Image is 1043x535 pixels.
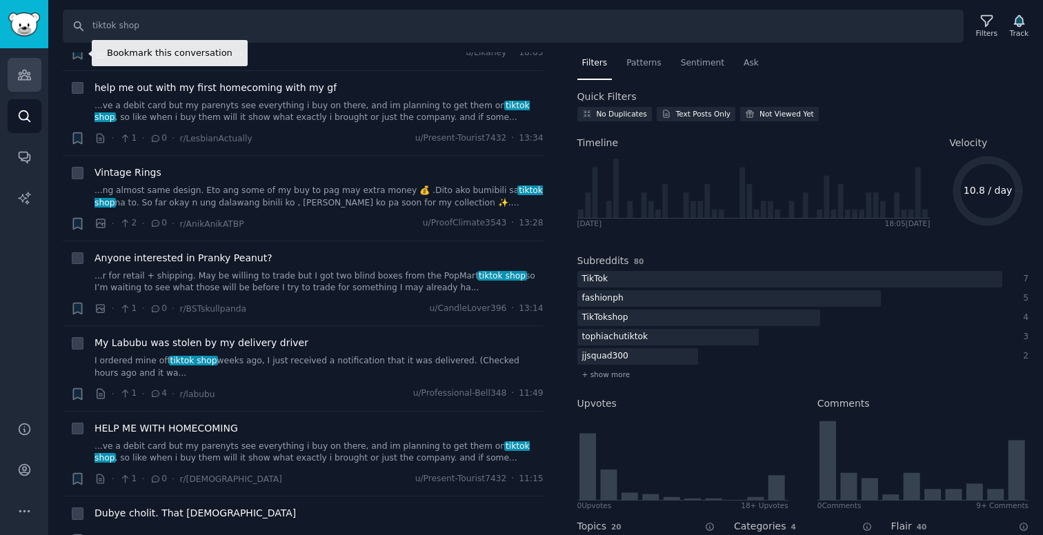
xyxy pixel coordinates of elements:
[413,387,507,400] span: u/Professional-Bell348
[95,355,544,379] a: I ordered mine offtiktok shopweeks ago, I just received a notification that it was delivered. (Ch...
[112,472,115,486] span: ·
[577,219,602,228] div: [DATE]
[976,501,1029,510] div: 9+ Comments
[976,28,997,38] div: Filters
[112,216,115,231] span: ·
[172,472,175,486] span: ·
[511,132,514,145] span: ·
[511,217,514,230] span: ·
[95,336,308,350] a: My Labubu was stolen by my delivery driver
[1017,312,1029,324] div: 4
[817,501,862,510] div: 0 Comment s
[169,356,219,365] span: tiktok shop
[477,271,527,281] span: tiktok shop
[891,519,912,534] h2: Flair
[626,57,661,70] span: Patterns
[519,387,543,400] span: 11:49
[172,387,175,401] span: ·
[179,49,244,59] span: r/beermoneyuk
[8,12,40,37] img: GummySearch logo
[634,257,644,265] span: 80
[141,472,144,486] span: ·
[95,441,530,463] span: tiktok shop
[141,46,144,61] span: ·
[415,473,507,485] span: u/Present-Tourist7432
[884,219,930,228] div: 18:05 [DATE]
[577,290,628,307] div: fashionph
[1017,292,1029,305] div: 5
[95,270,544,294] a: ...r for retail + shipping. May be willing to trade but I got two blind boxes from the PopMarttik...
[95,185,544,209] a: ...ng almost same design. Eto ang some of my buy to pag may extra money 💰 .Dito ako bumibili sati...
[577,519,607,534] h2: Topics
[744,57,759,70] span: Ask
[112,387,115,401] span: ·
[150,217,167,230] span: 0
[150,303,167,315] span: 0
[577,348,633,365] div: jjsquad300
[917,523,927,531] span: 40
[95,165,161,180] a: Vintage Rings
[1005,12,1033,41] button: Track
[734,519,786,534] h2: Categories
[95,100,544,124] a: ...ve a debit card but my parenyts see everything i buy on there, and im planning to get them ont...
[519,47,543,59] span: 18:05
[95,421,238,436] a: HELP ME WITH HOMECOMING
[430,303,507,315] span: u/CandleLover396
[577,136,619,150] span: Timeline
[119,47,137,59] span: 3
[676,109,731,119] div: Text Posts Only
[95,251,272,265] a: Anyone interested in Pranky Peanut?
[141,131,144,145] span: ·
[681,57,724,70] span: Sentiment
[1017,331,1029,343] div: 3
[95,81,337,95] a: help me out with my first homecoming with my gf
[415,132,507,145] span: u/Present-Tourist7432
[582,370,630,379] span: + show more
[597,109,647,119] div: No Duplicates
[141,216,144,231] span: ·
[577,254,629,268] h2: Subreddits
[519,132,543,145] span: 13:34
[172,131,175,145] span: ·
[511,473,514,485] span: ·
[119,217,137,230] span: 2
[577,396,617,411] h2: Upvotes
[95,101,530,123] span: tiktok shop
[759,109,814,119] div: Not Viewed Yet
[423,217,506,230] span: u/ProofClimate3543
[141,301,144,316] span: ·
[511,387,514,400] span: ·
[577,501,612,510] div: 0 Upvote s
[150,47,167,59] span: 7
[112,131,115,145] span: ·
[63,10,964,43] input: Search Keyword
[817,396,870,411] h2: Comments
[95,506,296,521] a: Dubye cholit. That [DEMOGRAPHIC_DATA]
[511,47,514,59] span: ·
[179,219,244,229] span: r/AnikAnikATBP
[1017,273,1029,285] div: 7
[119,303,137,315] span: 1
[519,217,543,230] span: 13:28
[582,57,608,70] span: Filters
[791,523,795,531] span: 4
[1010,28,1029,38] div: Track
[519,473,543,485] span: 11:15
[179,390,215,399] span: r/labubu
[179,474,281,484] span: r/[DEMOGRAPHIC_DATA]
[112,46,115,61] span: ·
[741,501,788,510] div: 18+ Upvotes
[949,136,987,150] span: Velocity
[179,134,252,143] span: r/LesbianActually
[172,216,175,231] span: ·
[172,301,175,316] span: ·
[172,46,175,61] span: ·
[519,303,543,315] span: 13:14
[150,132,167,145] span: 0
[964,185,1013,196] text: 10.8 / day
[466,47,506,59] span: u/Likahey
[112,301,115,316] span: ·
